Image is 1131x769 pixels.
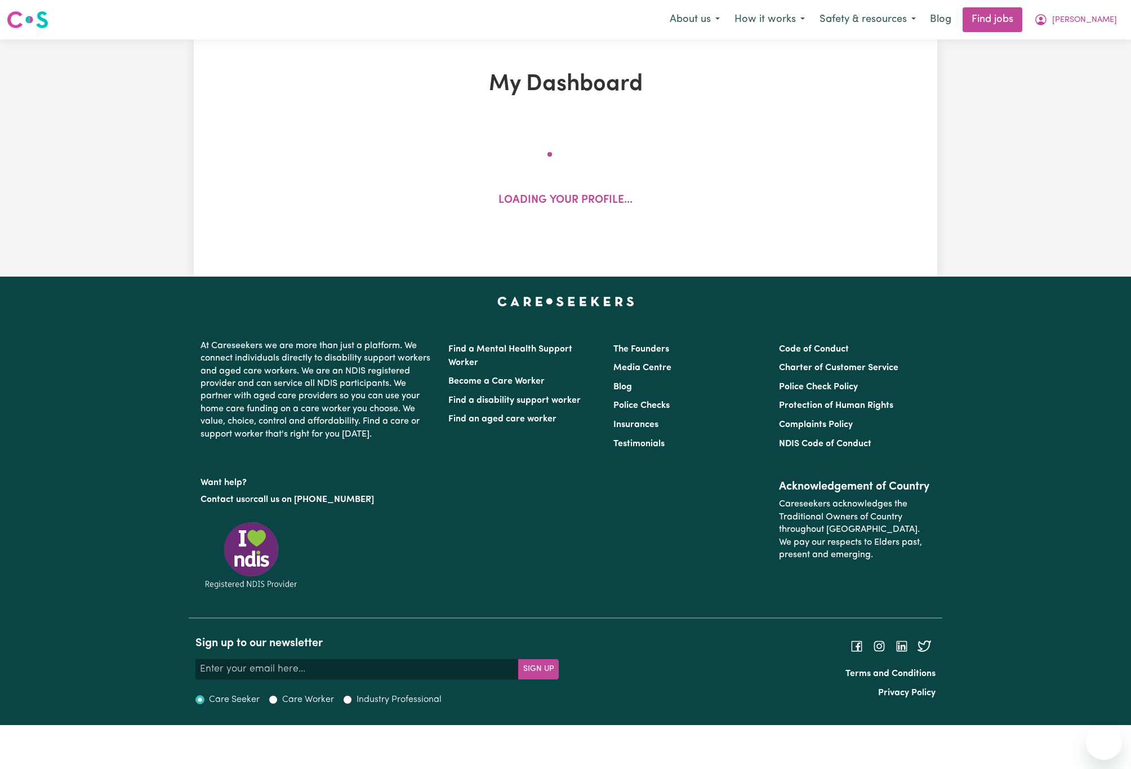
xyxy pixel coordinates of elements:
[448,377,545,386] a: Become a Care Worker
[878,688,936,697] a: Privacy Policy
[448,345,572,367] a: Find a Mental Health Support Worker
[498,193,633,209] p: Loading your profile...
[812,8,923,32] button: Safety & resources
[1027,8,1124,32] button: My Account
[201,335,435,445] p: At Careseekers we are more than just a platform. We connect individuals directly to disability su...
[253,495,374,504] a: call us on [PHONE_NUMBER]
[895,642,909,651] a: Follow Careseekers on LinkedIn
[201,472,435,489] p: Want help?
[201,495,245,504] a: Contact us
[613,345,669,354] a: The Founders
[918,642,931,651] a: Follow Careseekers on Twitter
[282,693,334,706] label: Care Worker
[497,297,634,306] a: Careseekers home page
[779,383,858,392] a: Police Check Policy
[1086,724,1122,760] iframe: Button to launch messaging window
[779,401,893,410] a: Protection of Human Rights
[963,7,1022,32] a: Find jobs
[923,7,958,32] a: Blog
[7,10,48,30] img: Careseekers logo
[1052,14,1117,26] span: [PERSON_NAME]
[7,7,48,33] a: Careseekers logo
[209,693,260,706] label: Care Seeker
[779,345,849,354] a: Code of Conduct
[779,363,898,372] a: Charter of Customer Service
[201,489,435,510] p: or
[872,642,886,651] a: Follow Careseekers on Instagram
[448,415,556,424] a: Find an aged care worker
[779,480,930,494] h2: Acknowledgement of Country
[727,8,812,32] button: How it works
[779,439,871,448] a: NDIS Code of Conduct
[779,420,853,429] a: Complaints Policy
[845,669,936,678] a: Terms and Conditions
[613,383,632,392] a: Blog
[195,659,519,679] input: Enter your email here...
[448,396,581,405] a: Find a disability support worker
[850,642,863,651] a: Follow Careseekers on Facebook
[613,420,658,429] a: Insurances
[613,401,670,410] a: Police Checks
[613,363,671,372] a: Media Centre
[662,8,727,32] button: About us
[357,693,442,706] label: Industry Professional
[613,439,665,448] a: Testimonials
[201,520,302,590] img: Registered NDIS provider
[518,659,559,679] button: Subscribe
[324,71,807,98] h1: My Dashboard
[195,637,559,650] h2: Sign up to our newsletter
[779,494,930,566] p: Careseekers acknowledges the Traditional Owners of Country throughout [GEOGRAPHIC_DATA]. We pay o...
